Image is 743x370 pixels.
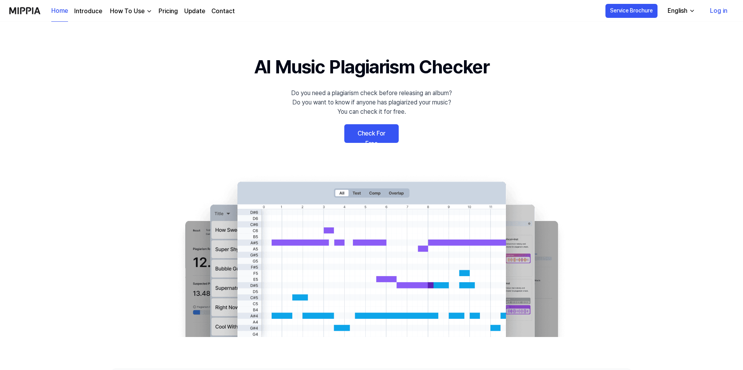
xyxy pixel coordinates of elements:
[108,7,146,16] div: How To Use
[184,7,205,16] a: Update
[666,6,689,16] div: English
[605,4,658,18] button: Service Brochure
[169,174,574,337] img: main Image
[661,3,700,19] button: English
[291,89,452,116] div: Do you need a plagiarism check before releasing an album? Do you want to know if anyone has plagi...
[146,8,152,14] img: down
[51,0,68,22] a: Home
[344,124,399,143] a: Check For Free
[159,7,178,16] a: Pricing
[74,7,102,16] a: Introduce
[254,53,489,81] h1: AI Music Plagiarism Checker
[211,7,235,16] a: Contact
[108,7,152,16] button: How To Use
